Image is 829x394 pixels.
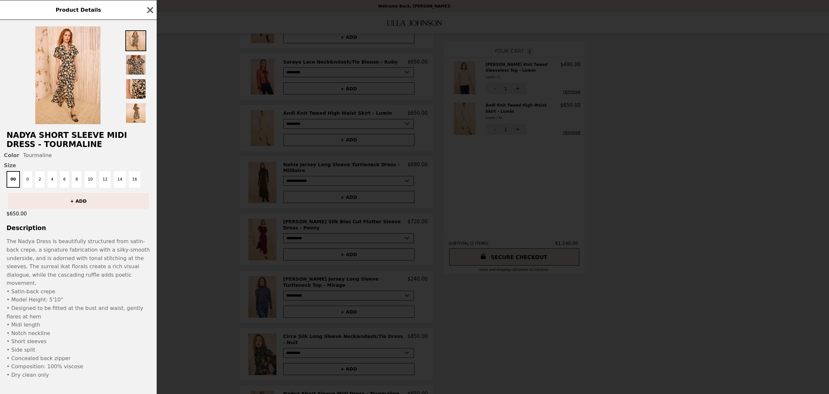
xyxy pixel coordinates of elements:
button: 00 [7,171,20,188]
button: 14 [114,171,125,188]
button: 16 [129,171,140,188]
button: + ADD [8,193,149,209]
button: 0 [23,171,32,188]
img: Tourmaline / 00 [35,26,101,124]
button: 8 [72,171,81,188]
button: 12 [99,171,111,188]
span: Product Details [55,7,101,13]
button: 6 [60,171,69,188]
p: The Nadya Dress is beautifully structured from satin-back crepe, a signature fabrication with a s... [7,237,150,379]
img: Thumbnail 3 [125,79,146,99]
img: Thumbnail 2 [125,54,146,75]
button: 2 [35,171,44,188]
div: Tourmaline [4,152,153,158]
button: 10 [85,171,96,188]
img: Thumbnail 4 [125,103,146,124]
span: Size [4,162,153,168]
span: Color [4,152,19,158]
img: Thumbnail 1 [125,30,146,51]
button: 4 [48,171,57,188]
